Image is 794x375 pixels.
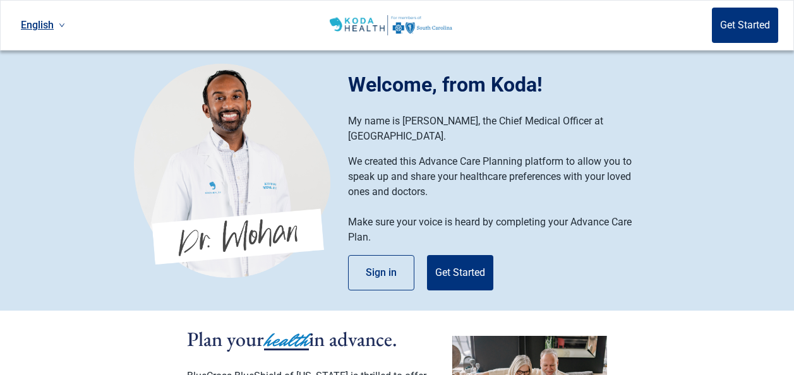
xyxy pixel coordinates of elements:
img: Koda Health [134,63,330,278]
h1: Welcome, from Koda! [348,69,661,100]
span: in advance. [309,326,397,352]
span: down [59,22,65,28]
p: Make sure your voice is heard by completing your Advance Care Plan. [348,215,648,245]
p: We created this Advance Care Planning platform to allow you to speak up and share your healthcare... [348,154,648,199]
button: Get Started [712,8,778,43]
img: Koda Health [330,15,452,35]
span: Plan your [187,326,264,352]
p: My name is [PERSON_NAME], the Chief Medical Officer at [GEOGRAPHIC_DATA]. [348,114,648,144]
a: Current language: English [16,15,70,35]
button: Sign in [348,255,414,290]
button: Get Started [427,255,493,290]
span: health [264,326,309,354]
